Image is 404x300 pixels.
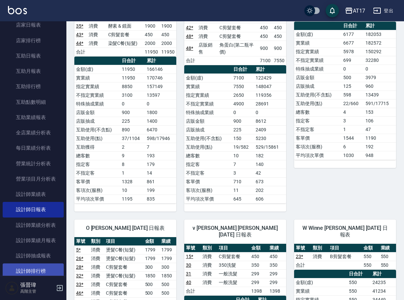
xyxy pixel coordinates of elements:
td: 24235 [371,278,396,287]
td: 特殊抽成業績 [294,65,342,73]
td: 0 [232,108,254,117]
td: 150 [232,134,254,143]
td: 消費 [197,32,218,41]
span: v [PERSON_NAME] [PERSON_NAME][DATE] 日報表 [192,225,278,238]
td: 550 [362,261,379,269]
button: 登出 [370,5,396,17]
td: 122429 [254,74,286,82]
td: 960 [364,82,396,90]
td: 6 [342,142,364,151]
td: 350 [250,261,268,269]
td: 互助使用(點) [294,99,342,108]
td: 300 [160,263,176,271]
td: 529/15861 [254,143,286,151]
td: 實業績 [184,82,232,91]
td: 消費 [89,271,104,280]
td: 4900 [232,99,254,108]
td: 550 [347,278,371,287]
th: 項目 [328,244,362,252]
td: 店販金額 [184,117,232,125]
td: 5978 [342,47,364,56]
td: 182 [254,151,286,160]
table: a dense table [184,244,286,296]
td: 客單價 [294,134,342,142]
td: 客項次(服務) [294,142,342,151]
td: 一般洗髮 [217,269,250,278]
td: 1800 [145,108,176,117]
td: 不指定客 [294,125,342,134]
td: 消費 [89,245,104,254]
td: 店販抽成 [184,125,232,134]
td: 157149 [145,82,176,91]
td: 299 [250,278,268,287]
td: 199 [145,186,176,195]
td: 客單價 [74,177,120,186]
td: 299 [250,269,268,278]
td: 染髮C餐(短髮) [107,39,143,48]
td: 8850 [120,82,145,91]
td: 7550 [272,56,286,65]
td: 606 [254,195,286,203]
table: a dense table [74,57,176,204]
td: 150292 [364,47,396,56]
td: 450 [258,32,272,41]
td: 225 [120,117,145,125]
td: 1398 [268,287,286,295]
td: 500 [160,289,176,297]
th: 日合計 [342,22,364,30]
td: 1328 [120,177,145,186]
td: 6677 [342,39,364,47]
th: 日合計 [232,65,254,74]
a: 31 [186,271,191,276]
td: 店販金額 [294,73,342,82]
th: 項目 [104,237,143,246]
td: C剪髮套餐 [218,23,258,32]
button: AT17 [342,4,368,18]
td: 6470 [145,125,176,134]
td: 不指定實業績 [74,91,120,99]
td: 890 [120,125,145,134]
td: 11950 [143,48,160,56]
th: 業績 [268,244,286,252]
a: 互助月報表 [3,64,64,79]
td: 合計 [184,287,201,295]
td: 1799 [160,245,176,254]
a: 每日業績分析表 [3,140,64,156]
td: 7 [232,160,254,169]
table: a dense table [184,65,286,204]
td: 0 [364,65,396,73]
td: C剪髮套餐 [104,289,143,297]
td: 1544 [342,134,364,142]
td: 11950 [160,48,176,56]
img: Logo [8,6,27,14]
td: 550 [379,261,396,269]
a: 互助排行榜 [3,79,64,94]
a: 互助點數明細 [3,94,64,110]
td: 1398 [250,287,268,295]
td: 7 [145,143,176,151]
td: 店販金額 [74,108,120,117]
td: 1850 [160,271,176,280]
td: 平均項次單價 [294,151,342,160]
td: 299 [268,278,286,287]
td: 指定客 [294,116,342,125]
td: 3 [232,169,254,177]
td: 6177 [342,30,364,39]
td: 燙髮C餐(短髮) [104,245,143,254]
td: 1030 [342,151,364,160]
td: 互助使用(點) [184,143,232,151]
td: 11950 [120,74,145,82]
td: C剪髮套餐 [104,280,143,289]
a: 設計師日報表 [3,202,64,217]
td: 179 [145,160,176,169]
td: 互助使用(點) [74,134,120,143]
span: W Winne [PERSON_NAME] [DATE] 日報表 [302,225,388,238]
td: 不指定客 [184,169,232,177]
th: 金額 [250,244,268,252]
td: 202 [254,186,286,195]
td: 平均項次單價 [184,195,232,203]
td: 140 [254,160,286,169]
td: 11950 [120,65,145,74]
a: 設計師抽成報表 [3,248,64,263]
td: 19/582 [232,143,254,151]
